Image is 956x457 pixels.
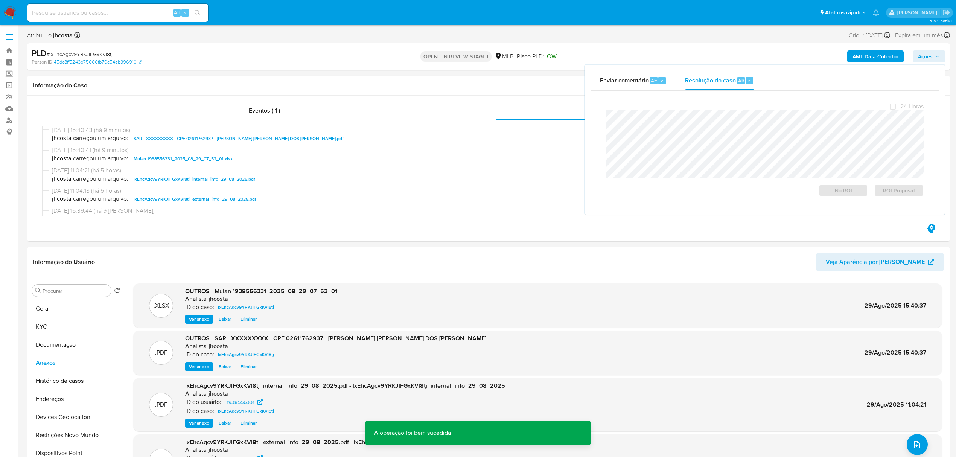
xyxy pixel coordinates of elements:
b: PLD [32,47,47,59]
b: jhcosta [52,31,73,40]
span: Baixar [219,315,231,323]
p: ID do caso: [185,351,214,358]
span: lxEhcAgcv9YRKJlFGxKVl8tj_internal_info_29_08_2025.pdf - lxEhcAgcv9YRKJlFGxKVl8tj_internal_info_29... [185,381,505,390]
button: lxEhcAgcv9YRKJlFGxKVl8tj_external_info_29_08_2025.pdf [130,195,260,204]
b: jhcosta [52,195,72,204]
span: Alt [651,77,657,84]
button: Baixar [215,419,235,428]
button: Mulan 1938556331_2025_08_29_07_52_01.xlsx [130,154,236,163]
h6: jhcosta [209,390,228,398]
span: Alt [174,9,180,16]
button: Documentação [29,336,123,354]
span: Risco PLD: [517,52,557,61]
span: - [892,30,894,40]
p: ID do usuário: [185,398,221,406]
span: lxEhcAgcv9YRKJlFGxKVl8tj_external_info_29_08_2025.pdf [134,195,256,204]
input: 24 Horas [890,104,896,110]
button: SAR - XXXXXXXXX - CPF 02611762937 - [PERSON_NAME] [PERSON_NAME] DOS [PERSON_NAME].pdf [130,134,347,143]
div: MLB [495,52,514,61]
button: Anexos [29,354,123,372]
p: Analista: [185,446,208,454]
span: # lxEhcAgcv9YRKJlFGxKVl8tj [47,50,113,58]
span: OUTROS - Mulan 1938556331_2025_08_29_07_52_01 [185,287,337,296]
h1: Informação do Usuário [33,258,95,266]
button: Restrições Novo Mundo [29,426,123,444]
span: lxEhcAgcv9YRKJlFGxKVl8tj [218,407,274,416]
button: Histórico de casos [29,372,123,390]
span: lxEhcAgcv9YRKJlFGxKVl8tj_external_info_29_08_2025.pdf - lxEhcAgcv9YRKJlFGxKVl8tj_external_info_29... [185,438,507,446]
p: Analista: [185,343,208,350]
span: 24 Horas [900,103,924,110]
a: 1938556331 [222,398,267,407]
a: 45dc8ff5243b75000fb70c54ab396916 [54,59,142,66]
button: Eliminar [237,315,260,324]
button: upload-file [907,434,928,455]
a: Sair [942,9,950,17]
span: Eliminar [241,315,257,323]
span: O caso foi para o status por [52,215,932,223]
span: Baixar [219,363,231,370]
p: ID do caso: [185,407,214,415]
button: Ver anexo [185,362,213,371]
span: [DATE] 11:04:18 (há 5 horas) [52,187,932,195]
span: Atribuiu o [27,31,73,40]
p: ID do caso: [185,303,214,311]
b: AML Data Collector [852,50,898,62]
span: Expira em um mês [895,31,943,40]
span: Alt [738,77,744,84]
span: 29/Ago/2025 15:40:37 [865,348,926,357]
span: Ações [918,50,933,62]
button: Eliminar [237,419,260,428]
span: [DATE] 11:04:21 (há 5 horas) [52,166,932,175]
p: A operação foi bem sucedida [365,421,460,445]
span: 29/Ago/2025 11:04:21 [867,400,926,409]
span: lxEhcAgcv9YRKJlFGxKVl8tj_internal_info_29_08_2025.pdf [134,175,255,184]
h6: jhcosta [209,343,228,350]
button: Ações [913,50,945,62]
a: lxEhcAgcv9YRKJlFGxKVl8tj [215,350,277,359]
button: Ver anexo [185,315,213,324]
b: OPEN_IN_REVIEW_STAGE_I [111,215,188,223]
span: Atalhos rápidos [825,9,865,17]
p: OPEN - IN REVIEW STAGE I [420,51,492,62]
button: search-icon [190,8,205,18]
span: carregou um arquivo: [73,195,128,204]
span: SAR - XXXXXXXXX - CPF 02611762937 - [PERSON_NAME] [PERSON_NAME] DOS [PERSON_NAME].pdf [134,134,344,143]
button: KYC [29,318,123,336]
button: Baixar [215,362,235,371]
p: .PDF [155,349,167,357]
input: Pesquise usuários ou casos... [27,8,208,18]
b: Person ID [32,59,52,66]
button: Eliminar [237,362,260,371]
h6: jhcosta [209,446,228,454]
span: OUTROS - SAR - XXXXXXXXX - CPF 02611762937 - [PERSON_NAME] [PERSON_NAME] DOS [PERSON_NAME] [185,334,486,343]
p: Analista: [185,295,208,303]
div: Criou: [DATE] [849,30,890,40]
span: Baixar [219,419,231,427]
span: [DATE] 16:39:44 (há 9 [PERSON_NAME]) [52,207,932,215]
span: carregou um arquivo: [73,175,128,184]
b: jhcosta [52,175,72,184]
span: Resolução do caso [685,76,736,85]
span: Enviar comentário [600,76,649,85]
button: Endereços [29,390,123,408]
span: [DATE] 15:40:41 (há 9 minutos) [52,146,932,154]
button: lxEhcAgcv9YRKJlFGxKVl8tj_internal_info_29_08_2025.pdf [130,175,259,184]
a: Notificações [873,9,879,16]
span: lxEhcAgcv9YRKJlFGxKVl8tj [218,303,274,312]
span: 29/Ago/2025 15:40:37 [865,301,926,310]
button: Geral [29,300,123,318]
button: Ver anexo [185,419,213,428]
span: Eliminar [241,419,257,427]
span: Ver anexo [189,419,209,427]
span: LOW [544,52,557,61]
button: Devices Geolocation [29,408,123,426]
span: Mulan 1938556331_2025_08_29_07_52_01.xlsx [134,154,233,163]
span: c [661,77,663,84]
span: Eliminar [241,363,257,370]
span: Veja Aparência por [PERSON_NAME] [826,253,926,271]
button: Baixar [215,315,235,324]
p: Analista: [185,390,208,398]
p: jhonata.costa@mercadolivre.com [897,9,940,16]
h1: Informação do Caso [33,82,944,89]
